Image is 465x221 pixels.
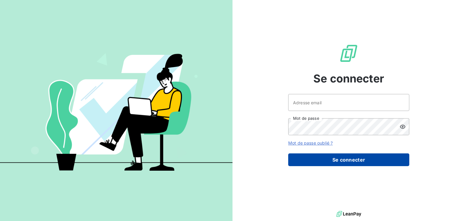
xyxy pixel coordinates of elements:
a: Mot de passe oublié ? [288,140,333,146]
span: Se connecter [313,70,384,87]
input: placeholder [288,94,409,111]
img: Logo LeanPay [339,44,358,63]
button: Se connecter [288,153,409,166]
img: logo [336,209,361,219]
